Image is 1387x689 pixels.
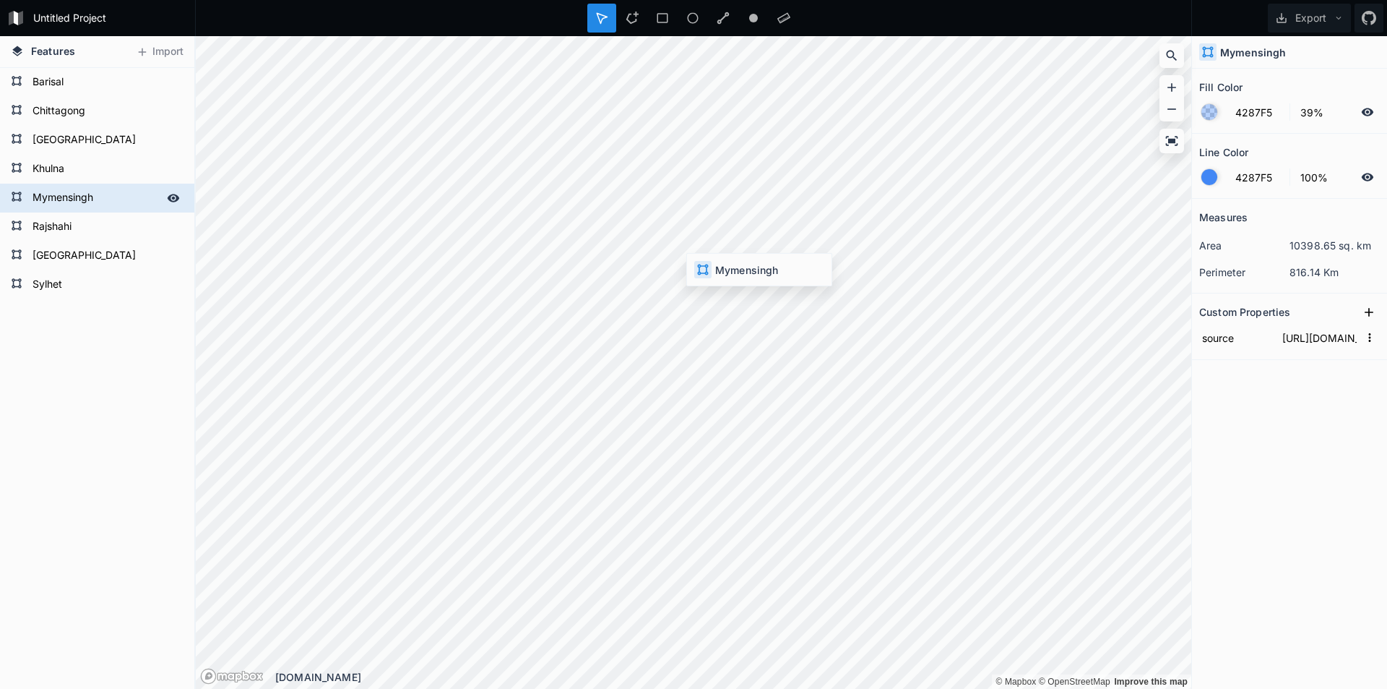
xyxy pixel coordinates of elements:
[275,669,1191,685] div: [DOMAIN_NAME]
[1199,301,1290,323] h2: Custom Properties
[1199,265,1289,280] dt: perimeter
[1199,206,1248,228] h2: Measures
[1279,327,1360,348] input: Empty
[1199,141,1248,163] h2: Line Color
[1199,76,1243,98] h2: Fill Color
[129,40,191,64] button: Import
[1039,677,1110,687] a: OpenStreetMap
[1268,4,1351,33] button: Export
[31,43,75,59] span: Features
[1289,265,1380,280] dd: 816.14 Km
[1114,677,1188,687] a: Map feedback
[995,677,1036,687] a: Mapbox
[1199,238,1289,253] dt: area
[200,668,264,685] a: Mapbox logo
[1220,45,1286,60] h4: Mymensingh
[1199,327,1272,348] input: Name
[1289,238,1380,253] dd: 10398.65 sq. km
